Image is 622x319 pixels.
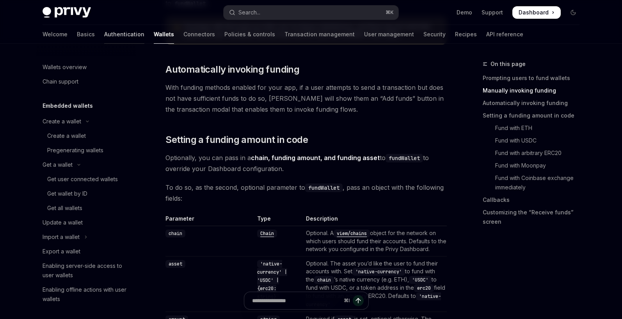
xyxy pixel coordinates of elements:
div: Wallets overview [43,62,87,72]
a: Automatically invoking funding [483,97,586,109]
a: Get all wallets [36,201,136,215]
a: Fund with arbitrary ERC20 [483,147,586,159]
a: Customizing the “Receive funds” screen [483,206,586,228]
code: erc20 [414,284,434,292]
a: Manually invoking funding [483,84,586,97]
a: Chain support [36,75,136,89]
a: Prompting users to fund wallets [483,72,586,84]
a: API reference [486,25,523,44]
img: dark logo [43,7,91,18]
a: Pregenerating wallets [36,143,136,157]
div: Get a wallet [43,160,73,169]
div: Search... [238,8,260,17]
a: Recipes [455,25,477,44]
button: Toggle dark mode [567,6,579,19]
span: Setting a funding amount in code [165,134,308,146]
th: Type [254,215,303,226]
a: Create a wallet [36,129,136,143]
th: Parameter [165,215,254,226]
a: Authentication [104,25,144,44]
a: Enabling offline actions with user wallets [36,283,136,306]
a: Demo [457,9,472,16]
a: Enabling server-side access to user wallets [36,259,136,282]
div: Get wallet by ID [47,189,87,198]
div: Enabling offline actions with user wallets [43,285,132,304]
code: 'USDC' [409,276,432,284]
code: fundWallet [305,184,343,192]
a: Basics [77,25,95,44]
span: Automatically invoking funding [165,63,299,76]
code: viem/chains [334,230,370,237]
a: Update a wallet [36,216,136,230]
a: Transaction management [284,25,355,44]
button: Toggle Get a wallet section [36,158,136,172]
a: Policies & controls [224,25,275,44]
a: Fund with ETH [483,122,586,134]
code: Chain [257,230,277,237]
a: User management [364,25,414,44]
div: Export a wallet [43,247,80,256]
code: asset [165,260,185,268]
th: Description [303,215,447,226]
div: Pregenerating wallets [47,146,103,155]
a: Wallets overview [36,60,136,74]
a: Callbacks [483,194,586,206]
span: Optionally, you can pass in a to to override your Dashboard configuration. [165,152,447,174]
button: Send message [353,295,364,306]
button: Toggle Create a wallet section [36,114,136,128]
div: Get all wallets [47,203,82,213]
div: Create a wallet [43,117,81,126]
a: Fund with Moonpay [483,159,586,172]
strong: chain, funding amount, and funding asset [251,154,380,162]
button: Toggle Import a wallet section [36,230,136,244]
div: Import a wallet [43,232,80,242]
code: 'native-currency' | 'USDC' | {erc20: string} [257,260,287,301]
code: chain [165,230,185,237]
input: Ask a question... [252,292,341,309]
a: Dashboard [512,6,561,19]
a: Security [423,25,446,44]
div: Chain support [43,77,78,86]
a: Get user connected wallets [36,172,136,186]
div: Get user connected wallets [47,175,118,184]
div: Create a wallet [47,131,86,141]
code: chain [314,276,334,284]
span: ⌘ K [386,9,394,16]
a: Get wallet by ID [36,187,136,201]
div: Enabling server-side access to user wallets [43,261,132,280]
a: Support [482,9,503,16]
a: Setting a funding amount in code [483,109,586,122]
a: Connectors [183,25,215,44]
span: With funding methods enabled for your app, if a user attempts to send a transaction but does not ... [165,82,447,115]
span: Dashboard [519,9,549,16]
span: To do so, as the second, optional parameter to , pass an object with the following fields: [165,182,447,204]
a: Welcome [43,25,68,44]
div: Update a wallet [43,218,83,227]
a: Fund with Coinbase exchange immediately [483,172,586,194]
a: Wallets [154,25,174,44]
a: Export a wallet [36,244,136,258]
code: 'native-currency' [352,268,405,276]
td: Optional. The asset you’d like the user to fund their accounts with. Set to fund with the ’s nati... [303,256,447,312]
code: fundWallet [386,154,423,162]
span: On this page [490,59,526,69]
button: Open search [224,5,398,20]
td: Optional. A object for the network on which users should fund their accounts. Defaults to the net... [303,226,447,256]
a: Fund with USDC [483,134,586,147]
a: viem/chains [334,230,370,236]
h5: Embedded wallets [43,101,93,110]
a: Chain [257,230,277,236]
